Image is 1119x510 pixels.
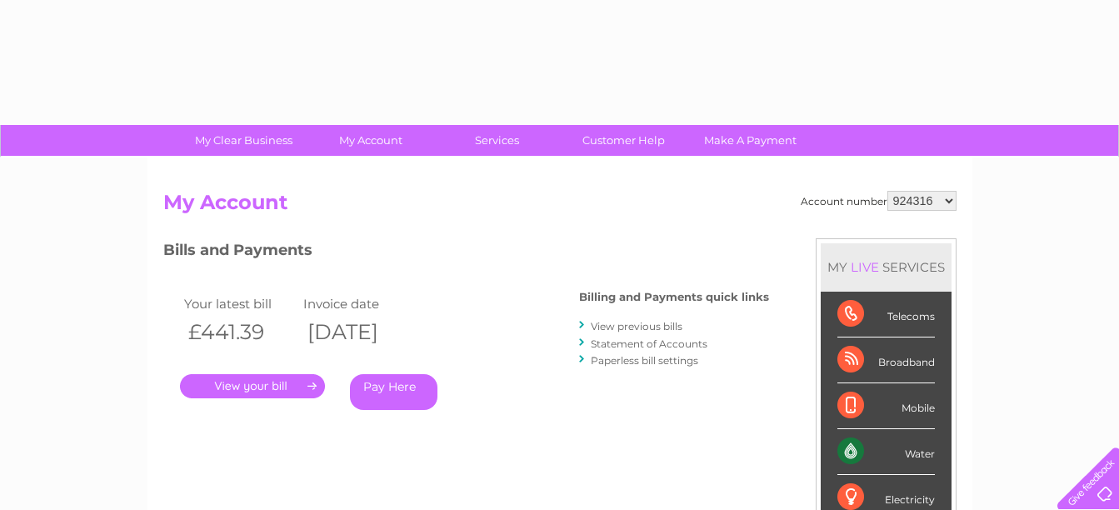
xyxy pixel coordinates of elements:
a: . [180,374,325,398]
a: Customer Help [555,125,692,156]
th: £441.39 [180,315,300,349]
td: Your latest bill [180,292,300,315]
a: My Clear Business [175,125,312,156]
a: Statement of Accounts [591,337,707,350]
h3: Bills and Payments [163,238,769,267]
div: Account number [801,191,957,211]
a: Services [428,125,566,156]
div: Mobile [837,383,935,429]
div: Broadband [837,337,935,383]
div: MY SERVICES [821,243,952,291]
a: View previous bills [591,320,682,332]
div: LIVE [847,259,882,275]
a: Paperless bill settings [591,354,698,367]
div: Water [837,429,935,475]
h2: My Account [163,191,957,222]
a: Make A Payment [682,125,819,156]
td: Invoice date [299,292,419,315]
a: Pay Here [350,374,437,410]
a: My Account [302,125,439,156]
th: [DATE] [299,315,419,349]
h4: Billing and Payments quick links [579,291,769,303]
div: Telecoms [837,292,935,337]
